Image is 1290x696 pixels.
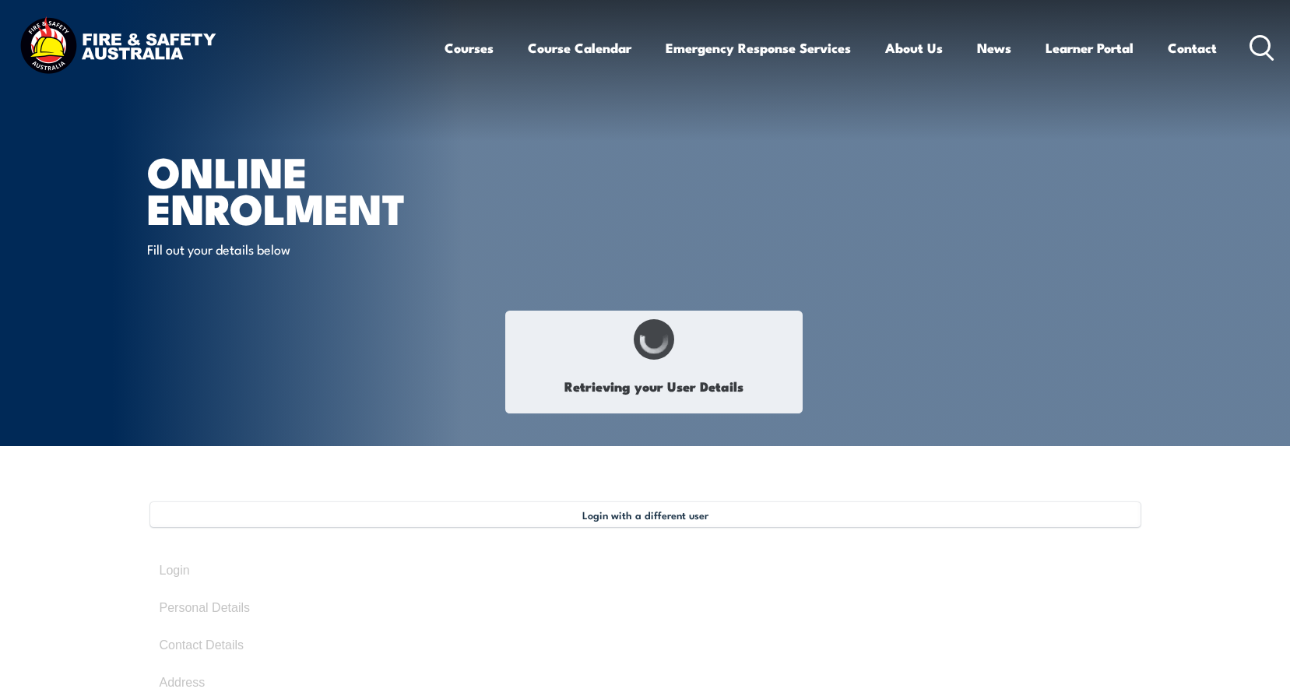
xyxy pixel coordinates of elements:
a: About Us [885,27,943,69]
a: Emergency Response Services [666,27,851,69]
a: Contact [1168,27,1217,69]
a: Courses [445,27,494,69]
a: Learner Portal [1046,27,1134,69]
a: News [977,27,1011,69]
a: Course Calendar [528,27,631,69]
p: Fill out your details below [147,240,431,258]
h1: Retrieving your User Details [514,368,794,405]
span: Login with a different user [582,508,708,521]
h1: Online Enrolment [147,153,532,225]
